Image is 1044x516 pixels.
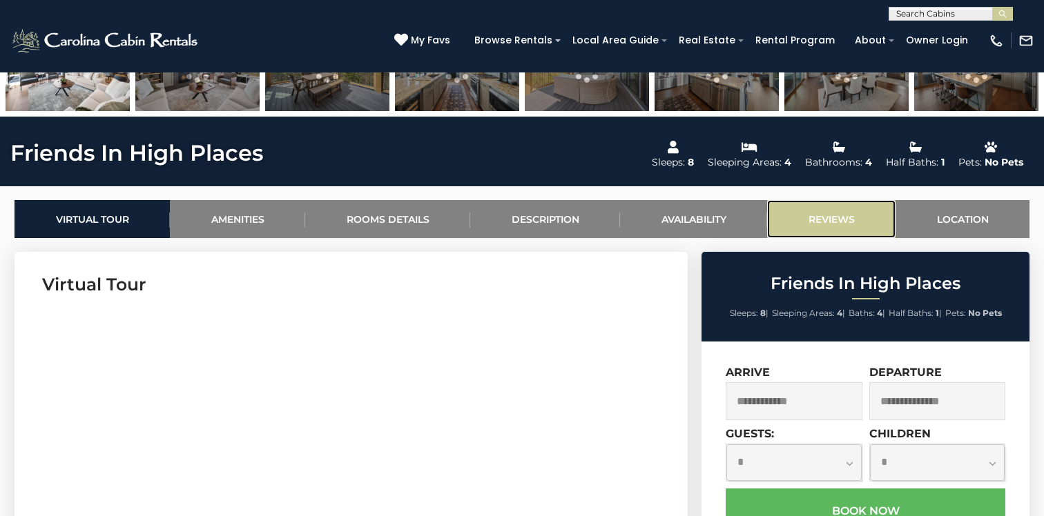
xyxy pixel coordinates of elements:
[411,33,450,48] span: My Favs
[726,427,774,440] label: Guests:
[760,308,766,318] strong: 8
[767,200,896,238] a: Reviews
[42,272,660,297] h3: Virtual Tour
[1018,33,1034,48] img: mail-regular-white.png
[14,200,170,238] a: Virtual Tour
[467,30,559,51] a: Browse Rentals
[968,308,1002,318] strong: No Pets
[936,308,939,318] strong: 1
[170,200,305,238] a: Amenities
[849,304,885,322] li: |
[772,304,845,322] li: |
[869,366,942,379] label: Departure
[470,200,620,238] a: Description
[305,200,470,238] a: Rooms Details
[726,366,770,379] label: Arrive
[565,30,666,51] a: Local Area Guide
[730,308,758,318] span: Sleeps:
[848,30,893,51] a: About
[705,275,1026,292] h2: Friends In High Places
[672,30,742,51] a: Real Estate
[10,27,202,54] img: White-1-2.png
[989,33,1004,48] img: phone-regular-white.png
[877,308,882,318] strong: 4
[394,33,454,48] a: My Favs
[889,308,934,318] span: Half Baths:
[620,200,767,238] a: Availability
[945,308,966,318] span: Pets:
[899,30,975,51] a: Owner Login
[837,308,842,318] strong: 4
[849,308,875,318] span: Baths:
[896,200,1029,238] a: Location
[889,304,942,322] li: |
[730,304,768,322] li: |
[869,427,931,440] label: Children
[748,30,842,51] a: Rental Program
[772,308,835,318] span: Sleeping Areas:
